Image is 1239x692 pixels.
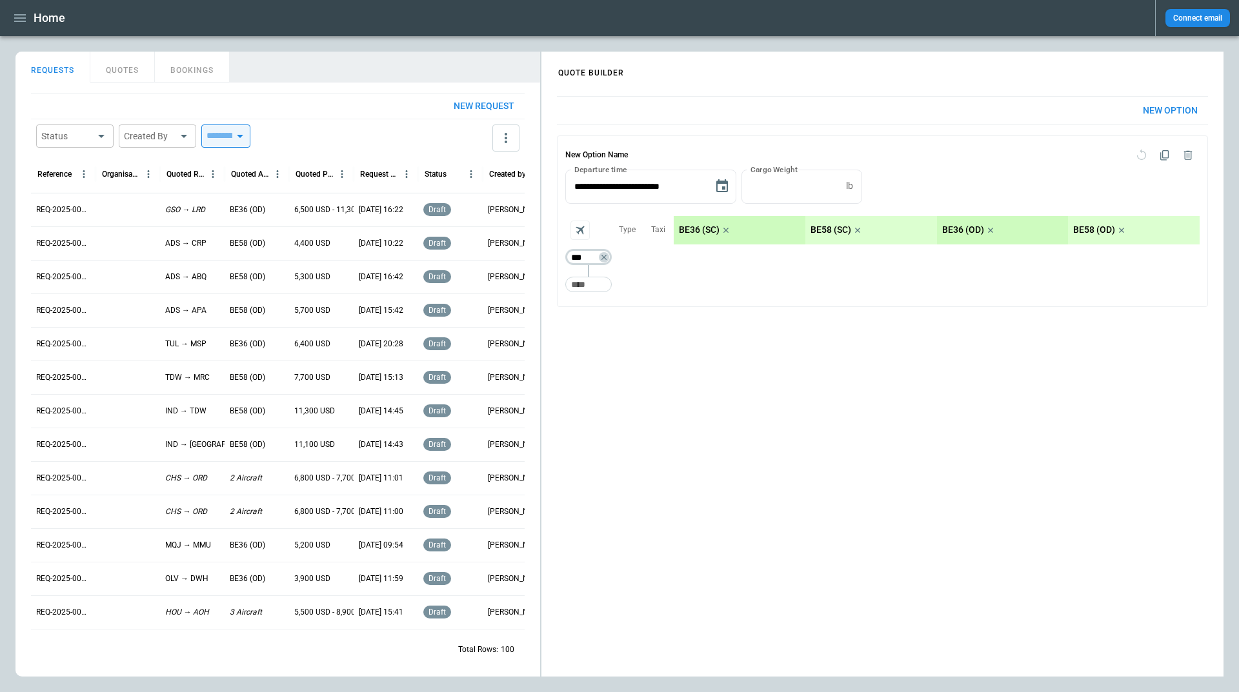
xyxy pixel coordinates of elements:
p: Taxi [651,224,665,235]
p: REQ-2025-000242 [36,506,90,517]
p: BE58 (OD) [230,372,265,383]
p: HOU → AOH [165,607,209,618]
button: Quoted Price column menu [334,166,350,183]
span: draft [426,272,448,281]
p: REQ-2025-000249 [36,272,90,282]
button: Connect email [1165,9,1230,27]
p: [PERSON_NAME] [488,339,542,350]
p: 100 [501,644,514,655]
p: 5,500 USD - 8,900 USD [294,607,372,618]
p: [DATE] 11:00 [359,506,403,517]
p: [PERSON_NAME] [488,204,542,215]
button: Reference column menu [76,166,92,183]
p: IND → TDW [165,406,206,417]
button: Request Created At (UTC-05:00) column menu [398,166,415,183]
label: Departure time [574,164,627,175]
p: REQ-2025-000247 [36,339,90,350]
button: Status column menu [463,166,479,183]
span: draft [426,406,448,415]
p: [DATE] 20:28 [359,339,403,350]
p: REQ-2025-000240 [36,573,90,584]
p: [PERSON_NAME] [488,607,542,618]
p: [PERSON_NAME] [488,506,542,517]
div: Organisation [102,170,140,179]
p: [PERSON_NAME] [488,406,542,417]
p: REQ-2025-000246 [36,372,90,383]
div: scrollable content [541,86,1224,317]
p: [DATE] 14:43 [359,439,403,450]
span: Aircraft selection [570,221,590,240]
p: Type [619,224,636,235]
p: 3 Aircraft [230,607,262,618]
div: Reference [37,170,72,179]
button: more [492,124,519,152]
span: Delete quote option [1176,144,1200,167]
p: BE58 (SC) [811,224,851,235]
p: TUL → MSP [165,339,206,350]
button: QUOTES [90,52,155,83]
span: draft [426,473,448,482]
div: Created by [489,170,526,179]
p: REQ-2025-000244 [36,439,90,450]
p: ADS → ABQ [165,272,206,282]
div: scrollable content [674,216,1200,244]
span: draft [426,574,448,583]
p: [PERSON_NAME] [488,439,542,450]
div: Request Created At (UTC-05:00) [360,170,398,179]
p: BE36 (SC) [679,224,720,235]
p: BE36 (OD) [942,224,984,235]
p: 2 Aircraft [230,506,262,517]
p: BE36 (OD) [230,540,265,551]
p: CHS → ORD [165,506,207,517]
p: [DATE] 11:01 [359,473,403,484]
p: 7,700 USD [294,372,330,383]
p: [PERSON_NAME] [488,540,542,551]
div: Not found [565,250,612,265]
h1: Home [34,10,65,26]
label: Cargo Weight [750,164,798,175]
p: GSO → LRD [165,204,205,215]
div: Quoted Price [296,170,334,179]
p: BE58 (OD) [1073,224,1115,235]
p: 5,300 USD [294,272,330,282]
p: OLV → DWH [165,573,208,584]
div: Quoted Aircraft [231,170,269,179]
p: MQJ → MMU [165,540,211,551]
p: BE58 (OD) [230,406,265,417]
span: draft [426,205,448,214]
p: Total Rows: [458,644,498,655]
p: [PERSON_NAME] [488,372,542,383]
div: Status [41,130,93,143]
p: IND → [GEOGRAPHIC_DATA] [165,439,264,450]
span: draft [426,306,448,315]
p: [PERSON_NAME] [488,238,542,249]
span: draft [426,507,448,516]
p: [DATE] 15:42 [359,305,403,316]
p: BE58 (OD) [230,272,265,282]
span: Duplicate quote option [1153,144,1176,167]
button: REQUESTS [15,52,90,83]
span: draft [426,440,448,449]
p: [DATE] 11:59 [359,573,403,584]
div: Status [425,170,447,179]
p: TDW → MRC [165,372,210,383]
p: [DATE] 10:22 [359,238,403,249]
p: [PERSON_NAME] [488,473,542,484]
p: BE58 (OD) [230,305,265,316]
span: draft [426,608,448,617]
p: [DATE] 09:54 [359,540,403,551]
p: [DATE] 14:45 [359,406,403,417]
span: draft [426,239,448,248]
p: [DATE] 16:42 [359,272,403,282]
p: REQ-2025-000251 [36,204,90,215]
p: BE36 (OD) [230,204,265,215]
p: REQ-2025-000239 [36,607,90,618]
p: [PERSON_NAME] [488,272,542,282]
p: ADS → APA [165,305,206,316]
p: BE36 (OD) [230,573,265,584]
p: 5,700 USD [294,305,330,316]
p: 5,200 USD [294,540,330,551]
h6: New Option Name [565,144,628,167]
p: [PERSON_NAME] [488,573,542,584]
p: 11,300 USD [294,406,335,417]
